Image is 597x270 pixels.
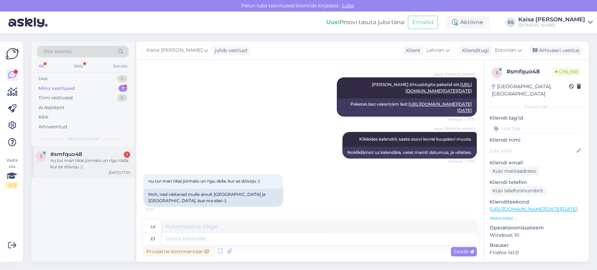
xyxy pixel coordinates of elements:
[6,47,19,61] img: Askly Logo
[403,47,420,54] div: Klient
[372,82,472,93] span: [PERSON_NAME] õhtusöögita paketid siit:
[38,114,49,121] div: Kõik
[117,75,127,82] div: 0
[40,154,42,159] span: s
[72,62,85,71] div: Web
[151,233,155,245] div: et
[490,123,583,134] input: Lisa tag
[337,98,477,116] div: Paketes bez vakariņām šeit:
[408,16,438,29] button: Emailid
[490,224,583,232] p: Operatsioonisüsteem
[6,157,18,189] div: Vaata siia
[342,147,477,158] div: Noklikšķinot uz kalendāra, varat mainīt datumus, ja vēlaties.
[326,18,405,27] div: Proovi tasuta juba täna:
[50,151,82,157] span: #smfquo48
[492,83,569,98] div: [GEOGRAPHIC_DATA], [GEOGRAPHIC_DATA]
[38,123,67,130] div: Arhiveeritud
[43,48,71,55] span: Otsi kliente
[143,247,212,256] div: Privaatne kommentaar
[518,17,593,28] a: Kaisa [PERSON_NAME][DOMAIN_NAME]
[340,2,356,9] span: Luba
[151,221,156,233] div: lv
[112,62,129,71] div: Socials
[490,232,583,239] p: Windows 10
[495,47,516,54] span: Estonian
[434,126,475,132] span: Kaisa [PERSON_NAME]
[490,206,577,212] a: [URL][DOMAIN_NAME][DATE][DATE]
[446,16,489,29] div: Aktiivne
[143,189,283,207] div: Noh, nad näitavad mulle ainult [GEOGRAPHIC_DATA] ja [GEOGRAPHIC_DATA], kus ma elan :)
[490,166,539,176] div: Küsi meiliaadressi
[448,117,475,122] span: Nähtud ✓ 17:31
[506,67,553,76] div: # smfquo48
[147,47,202,54] span: Kaisa [PERSON_NAME]
[496,70,498,75] span: s
[109,170,130,175] div: [DATE] 17:33
[148,178,260,184] span: nu tur man tikai jūrmalu un rīgu rāda, kur es dzīvoju :)
[518,22,585,28] div: [DOMAIN_NAME]
[145,207,172,212] span: 17:33
[212,47,248,54] div: juhib vestlust
[117,94,127,101] div: 0
[50,157,130,170] div: nu tur man tikai jūrmalu un rīgu rāda, kur es dzīvoju :)
[490,136,583,144] p: Kliendi nimi
[490,242,583,249] p: Brauser
[124,151,130,158] div: 1
[38,75,47,82] div: Uus
[119,85,127,92] div: 1
[454,248,474,255] span: Saada
[490,147,575,155] input: Lisa nimi
[490,159,583,166] p: Kliendi email
[448,159,475,164] span: Nähtud ✓ 17:31
[490,104,583,110] div: Kliendi info
[426,47,444,54] span: Latvian
[490,186,546,196] div: Küsi telefoninumbrit
[359,136,472,142] span: Klikkides kalendril, saate soovi korral kuupäevi muuta.
[38,94,73,101] div: Tiimi vestlused
[528,46,582,55] div: Arhiveeri vestlus
[490,249,583,256] p: Firefox 141.0
[67,136,99,142] span: Minu vestlused
[434,72,475,77] span: Kaisa [PERSON_NAME]
[518,17,585,22] div: Kaisa [PERSON_NAME]
[38,104,64,111] div: AI Assistent
[490,198,583,206] p: Klienditeekond
[6,182,18,189] div: 2 / 3
[408,101,472,113] a: [URL][DOMAIN_NAME][DATE][DATE]
[37,62,45,71] div: All
[506,17,516,27] div: KS
[490,215,583,221] p: Vaata edasi ...
[490,179,583,186] p: Kliendi telefon
[38,85,75,92] div: Minu vestlused
[553,68,581,76] span: Online
[326,19,340,26] b: Uus!
[490,114,583,122] p: Kliendi tag'id
[459,47,489,54] div: Klienditugi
